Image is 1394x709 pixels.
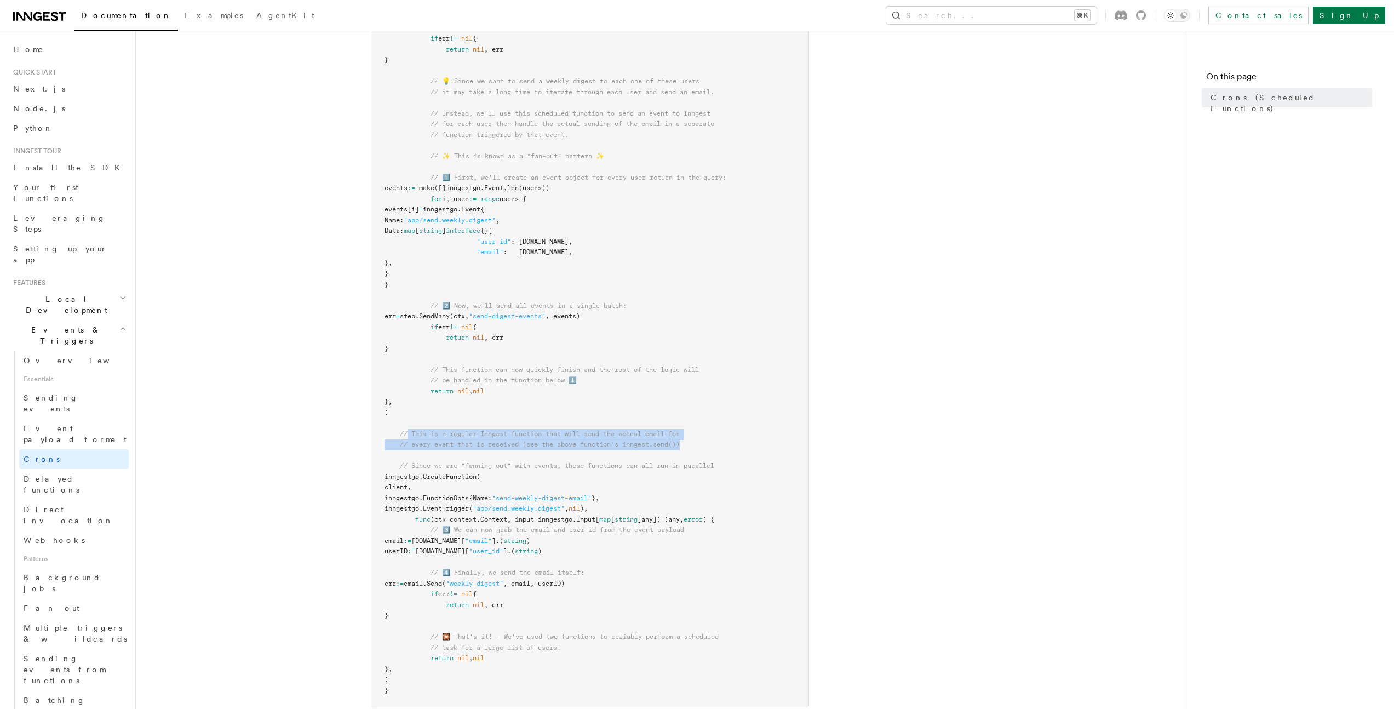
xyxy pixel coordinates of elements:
[396,312,400,320] span: =
[385,676,388,683] span: )
[9,320,129,351] button: Events & Triggers
[450,312,469,320] span: (ctx,
[1206,70,1372,88] h4: On this page
[484,601,503,609] span: , err
[24,624,127,643] span: Multiple triggers & wildcards
[9,289,129,320] button: Local Development
[477,248,503,256] span: "email"
[438,590,450,598] span: err
[473,45,484,53] span: nil
[408,547,415,555] span: :=
[423,473,477,481] span: CreateFunction
[431,387,454,395] span: return
[684,516,703,523] span: error
[385,312,396,320] span: err
[24,356,136,365] span: Overview
[385,580,396,587] span: err
[396,580,404,587] span: :=
[469,505,473,512] span: (
[385,398,392,405] span: },
[385,56,388,64] span: }
[13,124,53,133] span: Python
[431,35,438,42] span: if
[423,505,469,512] span: EventTrigger
[615,516,638,523] span: string
[385,259,392,267] span: },
[19,351,129,370] a: Overview
[385,611,388,619] span: }
[431,569,584,576] span: // 4️⃣ Finally, we send the email itself:
[434,184,507,192] span: ([]inngestgo.Event,
[503,547,515,555] span: ].(
[24,424,127,444] span: Event payload format
[480,195,500,203] span: range
[484,334,503,341] span: , err
[580,505,588,512] span: ),
[74,3,178,31] a: Documentation
[496,216,500,224] span: ,
[19,370,129,388] span: Essentials
[431,195,442,203] span: for
[469,547,503,555] span: "user_id"
[473,654,484,662] span: nil
[703,516,714,523] span: ) {
[385,281,388,288] span: }
[546,312,580,320] span: , events)
[431,131,569,139] span: // function triggered by that event.
[465,537,492,545] span: "email"
[411,537,465,545] span: [DOMAIN_NAME][
[492,494,592,502] span: "send-weekly-digest-email"
[1206,88,1372,118] a: Crons (Scheduled Functions)
[473,323,477,331] span: {
[886,7,1097,24] button: Search...⌘K
[442,195,469,203] span: i, user
[385,345,388,352] span: }
[507,184,519,192] span: len
[565,505,569,512] span: ,
[480,227,492,235] span: {}{
[446,45,469,53] span: return
[19,388,129,419] a: Sending events
[473,505,565,512] span: "app/send.weekly.digest"
[19,550,129,568] span: Patterns
[256,11,314,20] span: AgentKit
[431,120,714,128] span: // for each user then handle the actual sending of the email in a separate
[431,88,714,96] span: // it may take a long time to iterate through each user and send an email.
[415,516,431,523] span: func
[400,430,680,438] span: // This is a regular Inngest function that will send the actual email for
[1075,10,1090,21] kbd: ⌘K
[385,184,408,192] span: events
[431,526,684,534] span: // 3️⃣ We can now grab the email and user id from the event payload
[24,654,105,685] span: Sending events from functions
[13,84,65,93] span: Next.js
[250,3,321,30] a: AgentKit
[9,99,129,118] a: Node.js
[24,536,85,545] span: Webhooks
[9,178,129,208] a: Your first Functions
[9,278,45,287] span: Features
[13,183,78,203] span: Your first Functions
[538,547,542,555] span: )
[19,618,129,649] a: Multiple triggers & wildcards
[500,195,526,203] span: users {
[19,568,129,598] a: Background jobs
[404,227,415,235] span: map
[19,598,129,618] a: Fan out
[431,323,438,331] span: if
[511,238,572,245] span: : [DOMAIN_NAME],
[400,462,714,470] span: // Since we are "fanning out" with events, these functions can all run in parallel
[13,104,65,113] span: Node.js
[611,516,615,523] span: [
[24,604,79,613] span: Fan out
[9,118,129,138] a: Python
[492,537,503,545] span: ].(
[1208,7,1309,24] a: Contact sales
[431,376,577,384] span: // be handled in the function below ⬇️
[24,573,101,593] span: Background jobs
[1164,9,1190,22] button: Toggle dark mode
[419,205,423,213] span: =
[408,184,415,192] span: :=
[415,227,419,235] span: [
[13,244,107,264] span: Setting up your app
[431,516,599,523] span: (ctx context.Context, input inngestgo.Input[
